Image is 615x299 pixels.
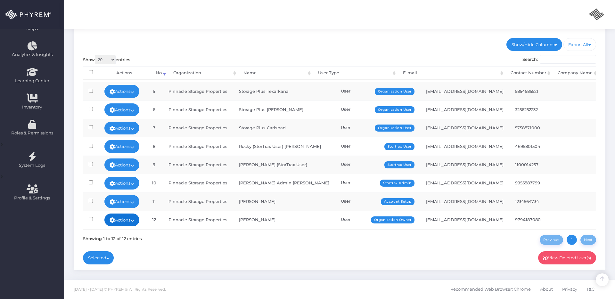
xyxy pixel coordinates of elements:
[420,82,509,100] td: [EMAIL_ADDRESS][DOMAIN_NAME]
[233,211,335,229] td: [PERSON_NAME]
[104,85,140,98] a: Actions
[104,122,140,134] a: Actions
[341,198,414,205] div: User
[341,125,414,131] div: User
[375,106,414,113] span: Organization User
[4,162,60,169] span: System Logs
[538,251,596,264] a: View Deleted User(s)
[233,174,335,192] td: [PERSON_NAME] Admin [PERSON_NAME]
[145,101,163,119] td: 6
[540,55,596,64] input: Search:
[83,234,142,242] div: Showing 1 to 12 of 12 entries
[397,66,505,80] th: E-mail: activate to sort column ascending
[562,283,577,296] span: Privacy
[341,161,414,168] div: User
[145,137,163,155] td: 8
[567,235,577,245] a: 1
[163,174,233,192] td: Pinnacle Storage Properties
[145,119,163,137] td: 7
[233,156,335,174] td: [PERSON_NAME] (StorTrax User)
[420,211,509,229] td: [EMAIL_ADDRESS][DOMAIN_NAME]
[163,137,233,155] td: Pinnacle Storage Properties
[163,156,233,174] td: Pinnacle Storage Properties
[95,55,116,64] select: Showentries
[509,101,556,119] td: 3256252232
[586,283,594,296] span: T&C
[341,143,414,149] div: User
[450,280,531,299] a: Recommended Web Browser: Chrome
[420,119,509,137] td: [EMAIL_ADDRESS][DOMAIN_NAME]
[233,192,335,210] td: [PERSON_NAME]
[509,82,556,100] td: 5854585521
[522,55,596,64] label: Search:
[233,101,335,119] td: Storage Plus [PERSON_NAME]
[104,195,140,208] a: Actions
[163,192,233,210] td: Pinnacle Storage Properties
[4,104,60,110] span: Inventory
[384,143,415,150] span: Stortrax User
[509,211,556,229] td: 9794187080
[563,38,596,51] a: Export All
[163,82,233,100] td: Pinnacle Storage Properties
[104,214,140,226] a: Actions
[312,66,397,80] th: User Type: activate to sort column ascending
[104,140,140,153] a: Actions
[4,78,60,84] span: Learning Center
[341,180,414,186] div: User
[4,52,60,58] span: Analytics & Insights
[233,137,335,155] td: Rocky (StorTrax User) [PERSON_NAME]
[104,158,140,171] a: Actions
[4,130,60,136] span: Roles & Permissions
[341,88,414,94] div: User
[163,211,233,229] td: Pinnacle Storage Properties
[562,280,577,299] a: Privacy
[168,66,238,80] th: Organization: activate to sort column ascending
[509,174,556,192] td: 9955887799
[145,211,163,229] td: 12
[83,251,114,264] a: Selected
[163,119,233,137] td: Pinnacle Storage Properties
[83,55,130,64] label: Show entries
[552,66,598,80] th: Company Name: activate to sort column ascending
[509,192,556,210] td: 1234564734
[420,101,509,119] td: [EMAIL_ADDRESS][DOMAIN_NAME]
[450,283,531,296] span: Recommended Web Browser: Chrome
[233,119,335,137] td: Storage Plus Carlsbad
[74,287,166,292] span: [DATE] - [DATE] © PHYREM®. All Rights Reserved.
[341,106,414,113] div: User
[163,101,233,119] td: Pinnacle Storage Properties
[145,174,163,192] td: 10
[150,66,168,80] th: No: activate to sort column ascending
[371,216,415,223] span: Organization Owner
[509,137,556,155] td: 4695801504
[540,283,553,296] span: About
[99,66,150,80] th: Actions
[506,38,562,51] a: Show/Hide Columns
[380,180,414,187] span: Stortrax Admin
[104,177,140,190] a: Actions
[233,82,335,100] td: Storage Plus Texarkana
[509,156,556,174] td: 1100014257
[238,66,312,80] th: Name: activate to sort column ascending
[505,66,552,80] th: Contact Number: activate to sort column ascending
[375,88,414,95] span: Organization User
[420,137,509,155] td: [EMAIL_ADDRESS][DOMAIN_NAME]
[586,280,594,299] a: T&C
[341,216,414,223] div: User
[420,174,509,192] td: [EMAIL_ADDRESS][DOMAIN_NAME]
[145,192,163,210] td: 11
[540,280,553,299] a: About
[145,82,163,100] td: 5
[145,156,163,174] td: 9
[14,195,50,201] span: Profile & Settings
[420,192,509,210] td: [EMAIL_ADDRESS][DOMAIN_NAME]
[509,119,556,137] td: 5758871000
[104,103,140,116] a: Actions
[384,161,415,168] span: Stortrax User
[375,125,414,132] span: Organization User
[420,156,509,174] td: [EMAIL_ADDRESS][DOMAIN_NAME]
[381,198,415,205] span: Account Setup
